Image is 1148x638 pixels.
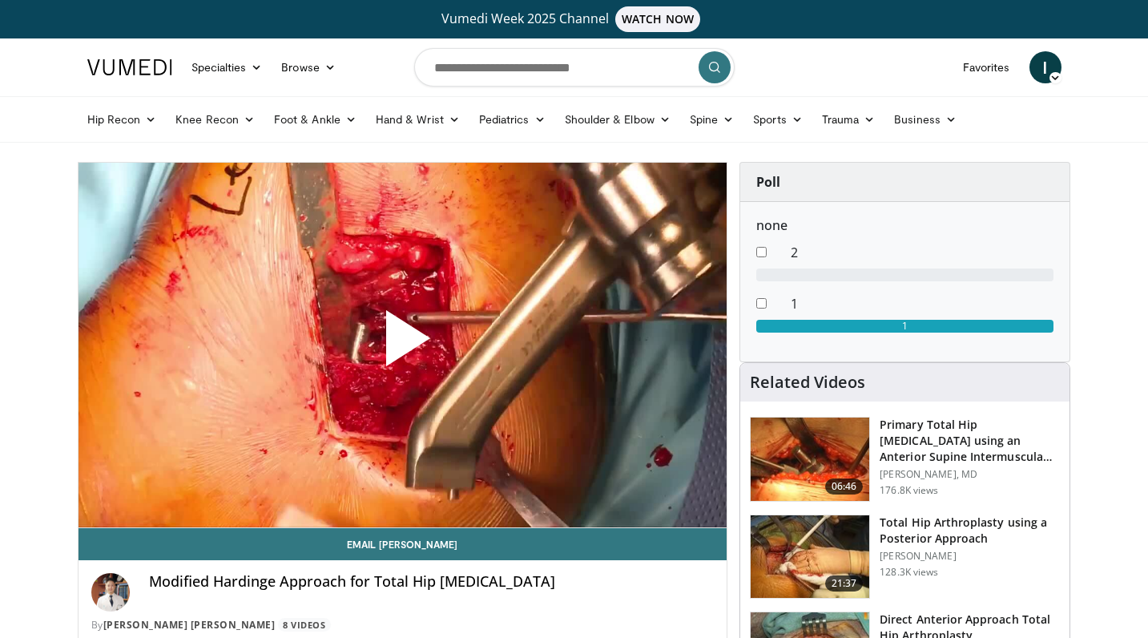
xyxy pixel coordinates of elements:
img: Avatar [91,573,130,612]
p: [PERSON_NAME], MD [880,468,1060,481]
h6: none [756,218,1053,233]
video-js: Video Player [79,163,727,528]
a: 06:46 Primary Total Hip [MEDICAL_DATA] using an Anterior Supine Intermuscula… [PERSON_NAME], MD 1... [750,417,1060,502]
div: 1 [756,320,1053,333]
a: Vumedi Week 2025 ChannelWATCH NOW [90,6,1059,32]
img: 286987_0000_1.png.150x105_q85_crop-smart_upscale.jpg [751,515,869,599]
a: Sports [743,103,812,135]
a: Hand & Wrist [366,103,469,135]
span: 06:46 [825,478,864,495]
dd: 2 [779,243,1065,262]
a: I [1029,51,1061,83]
p: 128.3K views [880,566,938,579]
a: Business [884,103,966,135]
h3: Total Hip Arthroplasty using a Posterior Approach [880,515,1060,547]
span: WATCH NOW [615,6,700,32]
dd: 1 [779,294,1065,313]
a: Browse [272,51,345,83]
a: Foot & Ankle [264,103,366,135]
a: Knee Recon [166,103,264,135]
img: VuMedi Logo [87,59,172,75]
h4: Related Videos [750,373,865,392]
span: 21:37 [825,575,864,592]
a: Favorites [953,51,1020,83]
button: Play Video [258,266,546,423]
a: [PERSON_NAME] [PERSON_NAME] [103,618,276,632]
a: Trauma [812,103,885,135]
a: Specialties [182,51,272,83]
p: 176.8K views [880,484,938,497]
p: [PERSON_NAME] [880,550,1060,563]
a: 21:37 Total Hip Arthroplasty using a Posterior Approach [PERSON_NAME] 128.3K views [750,515,1060,600]
a: Shoulder & Elbow [555,103,680,135]
input: Search topics, interventions [414,48,735,87]
a: Hip Recon [78,103,167,135]
a: 8 Videos [278,618,331,632]
img: 263423_3.png.150x105_q85_crop-smart_upscale.jpg [751,418,869,501]
strong: Poll [756,173,780,191]
div: By [91,618,715,632]
a: Spine [680,103,743,135]
h3: Primary Total Hip [MEDICAL_DATA] using an Anterior Supine Intermuscula… [880,417,1060,465]
a: Pediatrics [469,103,555,135]
h4: Modified Hardinge Approach for Total Hip [MEDICAL_DATA] [149,573,715,591]
a: Email [PERSON_NAME] [79,528,727,560]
